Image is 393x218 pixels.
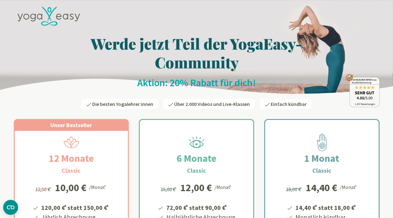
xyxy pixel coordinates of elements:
[35,186,52,192] span: 12,50 €
[14,34,380,72] h1: Werde jetzt Teil der YogaEasy-Community
[165,202,235,212] li: 72,00 € statt 90,00 €
[295,202,357,212] li: 14,40 € statt 18,00 €
[162,151,231,166] h2: 6 Monate
[289,151,354,166] h2: 1 Monat
[180,183,212,193] div: 12,00 €
[174,101,250,107] span: Über 2.000 Videos und Live-Klassen
[62,166,81,175] h3: Classic
[271,101,307,107] span: Einfach kündbar
[306,183,337,193] div: 14,40 €
[345,74,380,107] img: ausgezeichnet_badge.png
[187,166,206,175] h3: Classic
[50,121,92,129] span: Unser Bestseller
[92,101,153,107] span: Die besten Yogalehrer:innen
[286,186,303,192] span: 18,00 €
[340,183,358,191] div: /Monat
[40,202,110,212] li: 120,00 € statt 150,00 €
[161,186,177,192] span: 15,00 €
[312,166,331,175] h3: Classic
[34,151,109,166] h2: 12 Monate
[55,183,87,193] div: 10,00 €
[14,77,380,89] h2: Aktion: 20% Rabatt für dich!
[89,183,107,191] div: /Monat
[3,200,18,215] button: CMP-Widget öffnen
[214,183,232,191] div: /Monat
